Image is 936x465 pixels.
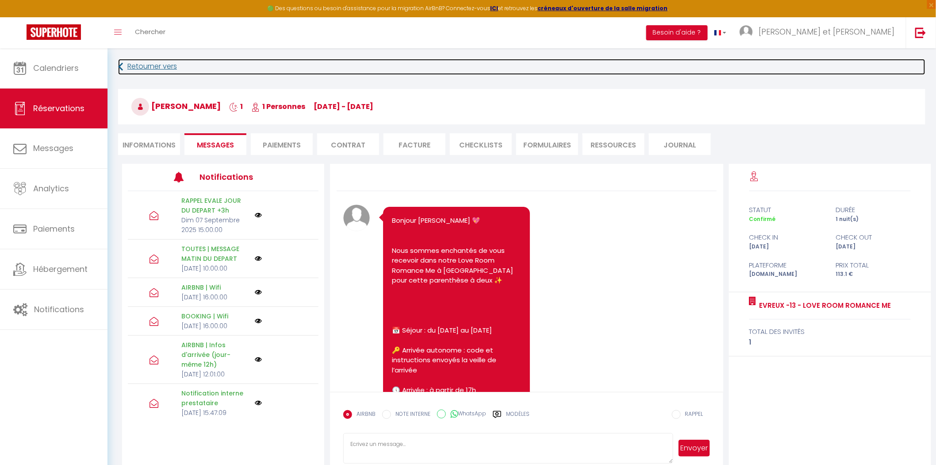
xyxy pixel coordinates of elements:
img: NO IMAGE [255,356,262,363]
span: Réservations [33,103,84,114]
p: [DATE] 16:00:00 [181,321,249,331]
button: Ouvrir le widget de chat LiveChat [7,4,34,30]
a: ICI [491,4,499,12]
h3: Notifications [199,167,279,187]
span: Confirmé [749,215,776,223]
label: Modèles [506,410,529,426]
p: AIRBNB | Wifi [181,283,249,292]
a: Evreux -13 - Love Room Romance me [756,300,891,311]
a: Retourner vers [118,59,925,75]
p: BOOKING | Wifi [181,311,249,321]
span: Messages [197,140,234,150]
p: Dim 07 Septembre 2025 15:00:00 [181,215,249,235]
span: Analytics [33,183,69,194]
li: Paiements [251,133,313,155]
span: [DATE] - [DATE] [314,101,373,112]
img: NO IMAGE [255,255,262,262]
div: statut [743,205,830,215]
img: NO IMAGE [255,399,262,407]
span: Notifications [34,304,84,315]
div: check out [830,232,917,243]
li: Journal [649,133,711,155]
p: AIRBNB | Infos d'arrivée (jour-même 12h) [181,340,249,369]
p: [DATE] 15:47:09 [181,408,249,418]
img: NO IMAGE [255,289,262,296]
div: [DATE] [830,243,917,251]
div: total des invités [749,326,911,337]
img: logout [915,27,926,38]
li: Contrat [317,133,379,155]
li: Informations [118,133,180,155]
li: CHECKLISTS [450,133,512,155]
img: NO IMAGE [255,318,262,325]
div: Prix total [830,260,917,271]
img: Super Booking [27,24,81,40]
div: 1 [749,337,911,348]
li: Ressources [583,133,644,155]
label: NOTE INTERNE [391,410,430,420]
p: Notification interne prestataire [181,388,249,408]
div: check in [743,232,830,243]
p: [DATE] 12:01:00 [181,369,249,379]
span: Chercher [135,27,165,36]
span: Calendriers [33,62,79,74]
span: 1 [229,101,243,112]
label: WhatsApp [446,410,486,419]
div: [DOMAIN_NAME] [743,270,830,279]
a: créneaux d'ouverture de la salle migration [538,4,668,12]
div: 113.1 € [830,270,917,279]
p: [DATE] 10:00:00 [181,263,249,273]
span: [PERSON_NAME] [131,101,221,112]
div: Plateforme [743,260,830,271]
p: RAPPEL EVALE JOUR DU DEPART +3h [181,196,249,215]
span: Paiements [33,223,75,234]
span: 1 Personnes [251,101,305,112]
button: Besoin d'aide ? [646,25,708,40]
p: [DATE] 16:00:00 [181,292,249,302]
img: NO IMAGE [255,212,262,219]
div: 1 nuit(s) [830,215,917,224]
button: Envoyer [679,440,710,457]
img: ... [740,25,753,39]
a: ... [PERSON_NAME] et [PERSON_NAME] [733,17,906,48]
span: Messages [33,143,73,154]
label: AIRBNB [352,410,376,420]
span: Hébergement [33,263,88,275]
span: [PERSON_NAME] et [PERSON_NAME] [759,26,895,37]
p: TOUTES | MESSAGE MATIN DU DEPART [181,244,249,263]
img: avatar.png [343,205,370,231]
div: [DATE] [743,243,830,251]
a: Chercher [128,17,172,48]
li: Facture [384,133,445,155]
div: durée [830,205,917,215]
li: FORMULAIRES [516,133,578,155]
label: RAPPEL [681,410,703,420]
